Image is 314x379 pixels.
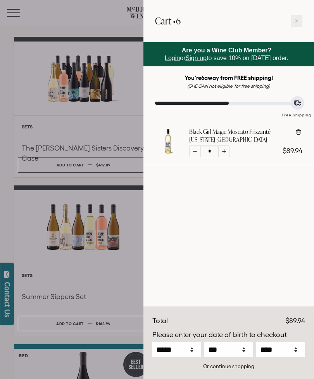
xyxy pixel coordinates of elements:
[189,128,289,144] a: Black Girl Magic Moscato Frizzanté [US_STATE] [GEOGRAPHIC_DATA]
[176,14,181,27] span: 6
[152,363,305,370] div: Or continue shopping
[283,147,302,155] span: $89.94
[155,12,181,30] h2: Cart •
[279,105,314,118] div: Free Shipping
[165,55,180,61] a: Login
[152,316,168,326] div: Total
[186,55,207,61] a: Sign up
[152,330,305,340] p: Please enter your date of birth to checkout
[155,148,181,156] a: Black Girl Magic Moscato Frizzanté California NV
[285,317,305,325] span: $89.94
[182,47,272,54] strong: Are you a Wine Club Member?
[201,74,204,81] span: 6
[185,74,273,81] strong: You're away from FREE shipping!
[187,83,270,88] em: (SHE CAN not eligible for free shipping)
[165,47,288,61] span: or to save 10% on [DATE] order.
